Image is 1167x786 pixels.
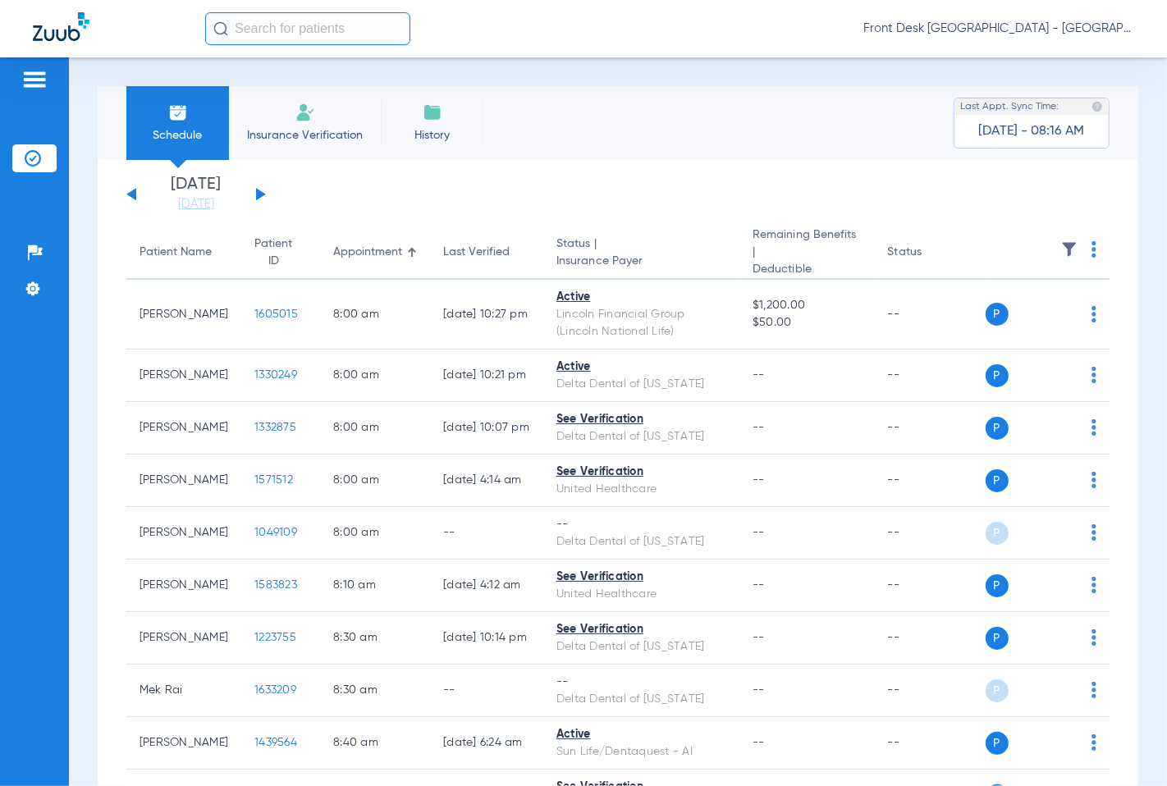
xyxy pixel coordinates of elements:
span: -- [753,369,765,381]
td: [PERSON_NAME] [126,612,241,665]
td: [DATE] 10:14 PM [430,612,543,665]
span: $1,200.00 [753,297,862,314]
span: -- [753,632,765,643]
div: United Healthcare [556,481,726,498]
img: Schedule [168,103,188,122]
th: Status | [543,226,739,280]
a: [DATE] [147,196,245,212]
img: hamburger-icon [21,70,48,89]
div: Delta Dental of [US_STATE] [556,533,726,551]
span: 1330249 [254,369,297,381]
td: [PERSON_NAME] [126,350,241,402]
span: -- [753,474,765,486]
td: [PERSON_NAME] [126,560,241,612]
img: x.svg [1055,629,1071,646]
img: group-dot-blue.svg [1091,367,1096,383]
td: 8:40 AM [320,717,430,770]
div: See Verification [556,569,726,586]
td: -- [875,507,986,560]
td: 8:10 AM [320,560,430,612]
td: -- [875,455,986,507]
td: 8:00 AM [320,280,430,350]
span: 1605015 [254,308,298,320]
span: 1049109 [254,527,297,538]
img: x.svg [1055,367,1071,383]
div: Sun Life/Dentaquest - AI [556,743,726,761]
td: [PERSON_NAME] [126,402,241,455]
span: Last Appt. Sync Time: [960,98,1059,115]
span: P [986,417,1009,440]
span: -- [753,684,765,696]
img: group-dot-blue.svg [1091,734,1096,751]
td: 8:30 AM [320,612,430,665]
td: Mek Rai [126,665,241,717]
img: History [423,103,442,122]
td: -- [430,665,543,717]
img: x.svg [1055,524,1071,541]
span: Front Desk [GEOGRAPHIC_DATA] - [GEOGRAPHIC_DATA] | My Community Dental Centers [863,21,1134,37]
span: -- [753,737,765,748]
td: -- [430,507,543,560]
td: -- [875,350,986,402]
div: Patient ID [254,235,292,270]
img: group-dot-blue.svg [1091,524,1096,541]
span: -- [753,579,765,591]
span: P [986,522,1009,545]
td: -- [875,717,986,770]
td: [PERSON_NAME] [126,717,241,770]
li: [DATE] [147,176,245,212]
span: -- [753,422,765,433]
img: group-dot-blue.svg [1091,629,1096,646]
img: x.svg [1055,682,1071,698]
td: [PERSON_NAME] [126,280,241,350]
td: [DATE] 4:14 AM [430,455,543,507]
img: group-dot-blue.svg [1091,241,1096,258]
span: P [986,364,1009,387]
img: x.svg [1055,577,1071,593]
div: United Healthcare [556,586,726,603]
th: Status [875,226,986,280]
span: P [986,627,1009,650]
th: Remaining Benefits | [739,226,875,280]
td: 8:00 AM [320,350,430,402]
span: P [986,303,1009,326]
span: P [986,679,1009,702]
span: 1223755 [254,632,296,643]
div: -- [556,516,726,533]
td: 8:00 AM [320,455,430,507]
td: [DATE] 10:07 PM [430,402,543,455]
img: Search Icon [213,21,228,36]
div: Delta Dental of [US_STATE] [556,428,726,446]
img: group-dot-blue.svg [1091,577,1096,593]
td: [DATE] 4:12 AM [430,560,543,612]
img: group-dot-blue.svg [1091,472,1096,488]
div: Patient Name [140,244,228,261]
div: Patient ID [254,235,307,270]
input: Search for patients [205,12,410,45]
div: Last Verified [443,244,530,261]
span: [DATE] - 08:16 AM [979,123,1085,139]
img: x.svg [1055,306,1071,322]
span: $50.00 [753,314,862,331]
img: x.svg [1055,734,1071,751]
td: [DATE] 10:27 PM [430,280,543,350]
span: Insurance Verification [241,127,368,144]
div: Delta Dental of [US_STATE] [556,376,726,393]
span: P [986,469,1009,492]
span: 1571512 [254,474,293,486]
td: -- [875,402,986,455]
div: Appointment [333,244,402,261]
span: 1332875 [254,422,296,433]
td: [PERSON_NAME] [126,455,241,507]
span: Insurance Payer [556,253,726,270]
img: group-dot-blue.svg [1091,306,1096,322]
td: -- [875,280,986,350]
img: Zuub Logo [33,12,89,41]
div: Active [556,289,726,306]
td: [PERSON_NAME] [126,507,241,560]
img: filter.svg [1061,241,1078,258]
span: Schedule [139,127,217,144]
div: Lincoln Financial Group (Lincoln National Life) [556,306,726,340]
div: Delta Dental of [US_STATE] [556,691,726,708]
div: Last Verified [443,244,510,261]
